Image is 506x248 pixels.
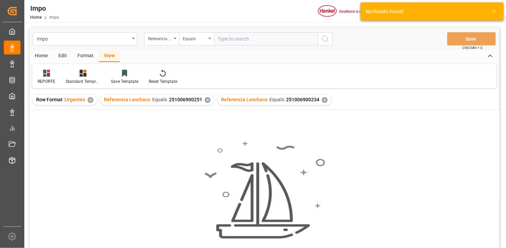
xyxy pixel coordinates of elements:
[30,50,53,62] div: Home
[36,97,65,102] span: Row Format :
[65,97,85,102] span: Urgentes
[149,78,177,85] div: Reset Template
[53,50,72,62] div: Edit
[30,3,59,14] div: Impo
[152,97,167,102] span: Equals
[169,97,202,102] span: 251006900251
[204,140,325,240] img: smooth_sailing.jpeg
[30,15,42,20] a: Home
[111,78,138,85] div: Save Template
[66,78,100,85] div: Standard Templates
[88,97,93,103] div: ✕
[322,97,328,103] div: ✕
[318,32,333,45] button: search button
[463,45,483,50] span: Ctrl/CMD + S
[447,32,496,45] button: Save
[148,34,172,42] div: Referencia Leschaco
[269,97,284,102] span: Equals
[318,5,376,17] img: Henkel%20logo.jpg_1689854090.jpg
[37,34,130,43] div: Impo
[286,97,319,102] span: 251006900234
[179,32,214,45] button: open menu
[214,32,318,45] input: Type to search
[221,97,268,102] span: Referencia Leschaco
[183,34,206,42] div: Equals
[104,97,150,102] span: Referencia Leschaco
[144,32,179,45] button: open menu
[366,8,485,15] div: No Results found!
[38,78,55,85] div: REPORTE
[72,50,99,62] div: Format
[33,32,137,45] button: open menu
[205,97,211,103] div: ✕
[99,50,120,62] div: View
